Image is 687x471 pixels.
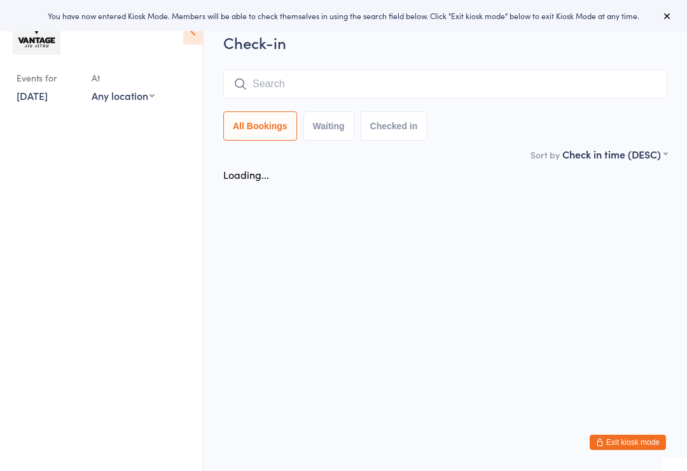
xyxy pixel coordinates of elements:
div: Loading... [223,167,269,181]
div: Check in time (DESC) [562,147,667,161]
button: All Bookings [223,111,297,141]
button: Checked in [361,111,427,141]
img: Vantage Jiu Jitsu [13,10,60,55]
label: Sort by [531,148,560,161]
button: Exit kiosk mode [590,435,666,450]
div: Events for [17,67,79,88]
button: Waiting [303,111,354,141]
h2: Check-in [223,32,667,53]
input: Search [223,69,667,99]
a: [DATE] [17,88,48,102]
div: You have now entered Kiosk Mode. Members will be able to check themselves in using the search fie... [20,10,667,21]
div: Any location [92,88,155,102]
div: At [92,67,155,88]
